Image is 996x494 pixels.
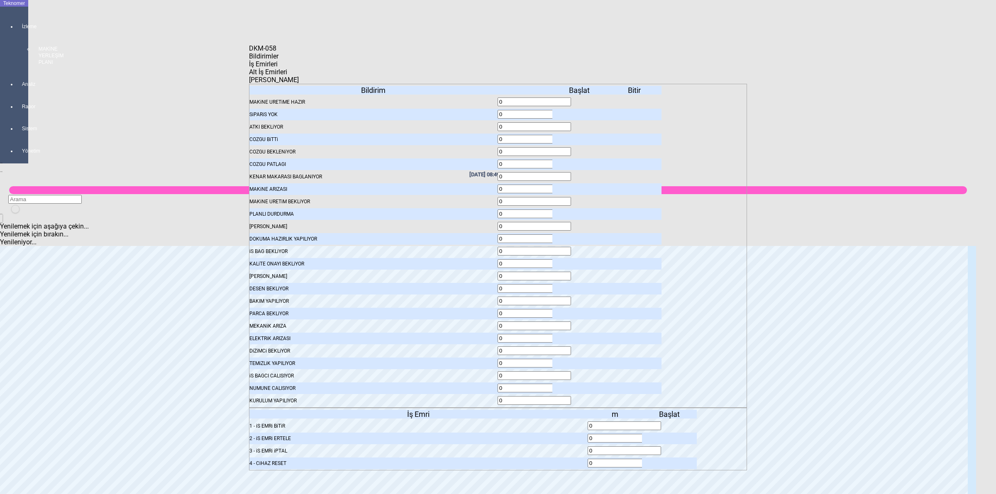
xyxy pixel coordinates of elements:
input: With Spin And Buttons [588,434,661,443]
input: With Spin And Buttons [498,122,571,131]
div: PLANLI DURDURMA [249,208,498,220]
input: With Spin And Buttons [498,209,571,218]
div: 1 - iS EMRi BiTiR [249,420,588,432]
input: With Spin And Buttons [498,222,571,231]
input: With Spin And Buttons [588,446,661,455]
div: ELEKTRiK ARIZASI [249,333,498,344]
input: With Spin And Buttons [498,160,571,168]
input: With Spin And Buttons [498,359,571,367]
div: DESEN BEKLiYOR [249,283,498,294]
div: İş Emri [249,410,588,419]
div: BAKIM YAPILIYOR [249,295,498,307]
div: KENAR MAKARASI BAGLANIYOR [249,171,498,183]
div: MAKiNE ARIZASI [249,183,498,195]
input: With Spin And Buttons [498,234,571,243]
div: [PERSON_NAME] [249,270,498,282]
div: COZGU PATLAGI [249,158,498,170]
div: PARCA BEKLiYOR [249,308,498,319]
input: With Spin And Buttons [498,384,571,392]
div: Bildirim [249,86,498,95]
div: 3 - iS EMRi iPTAL [249,445,588,457]
div: DKM-058 [249,44,281,52]
div: 2 - iS EMRi ERTELE [249,433,588,444]
span: İş Emirleri [249,60,278,68]
div: DiZiMCi BEKLiYOR [249,345,498,357]
input: With Spin And Buttons [498,147,571,156]
div: KURULUM YAPILIYOR [249,395,498,406]
input: With Spin And Buttons [498,334,571,343]
div: MEKANiK ARIZA [249,320,498,332]
input: With Spin And Buttons [498,135,571,144]
input: With Spin And Buttons [498,321,571,330]
input: With Spin And Buttons [498,247,571,256]
input: With Spin And Buttons [498,284,571,293]
input: With Spin And Buttons [498,297,571,305]
input: With Spin And Buttons [498,97,571,106]
div: iS BAG BEKLiYOR [249,246,498,257]
div: NUMUNE CALISIYOR [249,382,498,394]
span: Alt İş Emirleri [249,68,287,76]
input: With Spin And Buttons [498,396,571,405]
div: Başlat [552,86,607,95]
span: [PERSON_NAME] [249,76,299,84]
div: MAKiNE URETiME HAZIR [249,96,498,108]
dxi-item: Bildirimler [249,84,747,408]
div: 4 - CiHAZ RESET [249,457,588,469]
span: Bildirimler [249,52,278,60]
div: MAKiNE URETiM BEKLiYOR [249,196,498,207]
input: With Spin And Buttons [498,185,571,193]
div: [PERSON_NAME] [249,221,498,232]
input: With Spin And Buttons [498,197,571,206]
input: With Spin And Buttons [498,272,571,280]
input: With Spin And Buttons [588,459,661,467]
div: DOKUMA HAZIRLIK YAPILIYOR [249,233,498,245]
dxi-item: İş Emirleri [249,408,747,470]
input: With Spin And Buttons [498,309,571,318]
div: TEMiZLiK YAPILIYOR [249,358,498,369]
input: With Spin And Buttons [498,259,571,268]
div: m [588,410,642,419]
div: ATKI BEKLiYOR [249,121,498,133]
div: iS BAGCI CALISIYOR [249,370,498,382]
div: COZGU BiTTi [249,134,498,145]
div: COZGU BEKLENiYOR [249,146,498,158]
input: With Spin And Buttons [498,371,571,380]
div: Bitir [607,86,662,95]
div: Başlat [642,410,697,419]
input: With Spin And Buttons [498,110,571,119]
input: With Spin And Buttons [588,421,661,430]
div: KALiTE ONAYI BEKLiYOR [249,258,498,270]
input: With Spin And Buttons [498,346,571,355]
div: SiPARiS YOK [249,109,498,120]
input: With Spin And Buttons [498,172,571,181]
